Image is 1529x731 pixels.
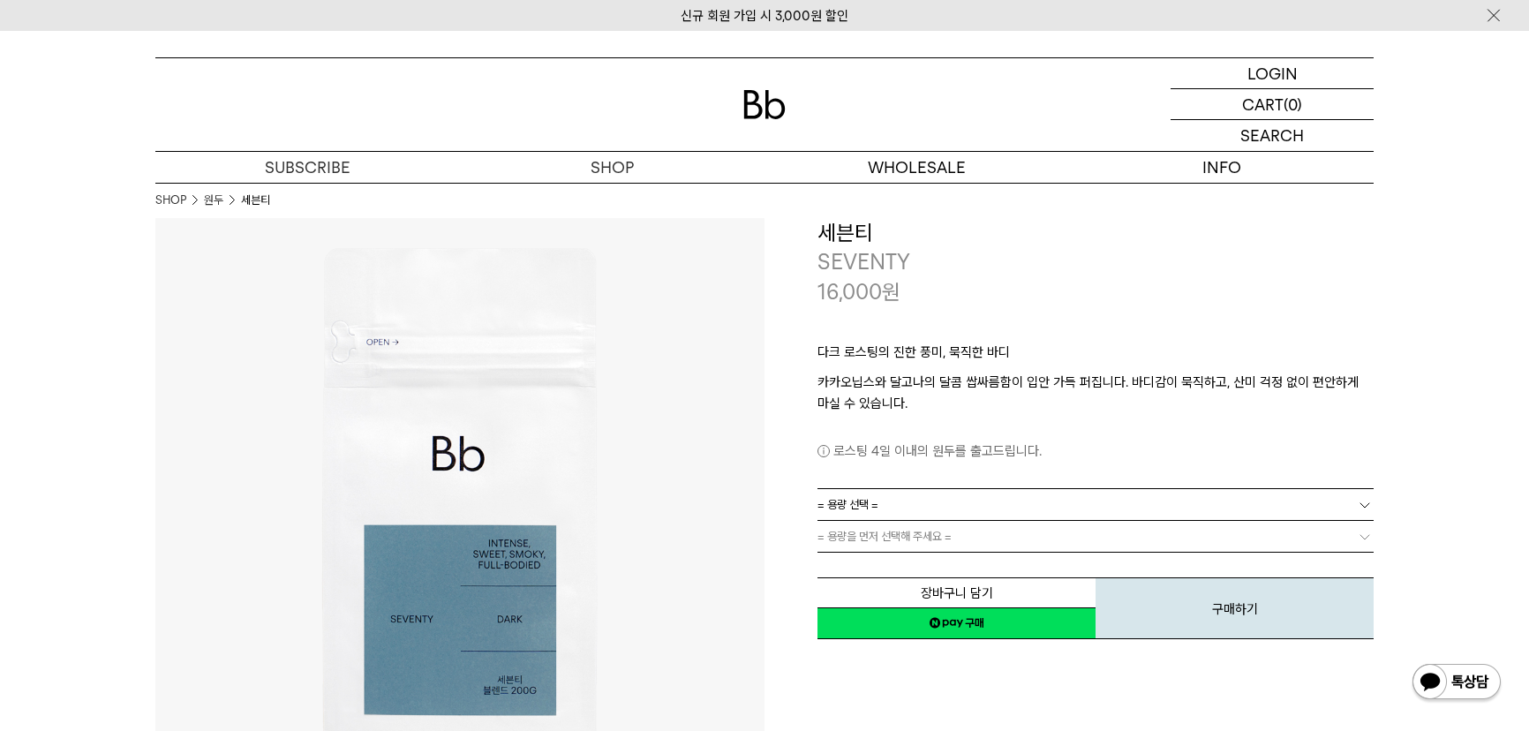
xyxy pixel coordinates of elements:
[1240,120,1304,151] p: SEARCH
[1284,89,1302,119] p: (0)
[817,489,878,520] span: = 용량 선택 =
[817,521,952,552] span: = 용량을 먼저 선택해 주세요 =
[204,192,223,209] a: 원두
[460,152,764,183] a: SHOP
[817,577,1096,608] button: 장바구니 담기
[155,152,460,183] a: SUBSCRIBE
[241,192,270,209] li: 세븐티
[817,607,1096,639] a: 새창
[817,277,900,307] p: 16,000
[1171,58,1374,89] a: LOGIN
[882,279,900,305] span: 원
[817,247,1374,277] p: SEVENTY
[155,192,186,209] a: SHOP
[1096,577,1374,639] button: 구매하기
[1411,662,1503,705] img: 카카오톡 채널 1:1 채팅 버튼
[1247,58,1298,88] p: LOGIN
[817,441,1374,462] p: 로스팅 4일 이내의 원두를 출고드립니다.
[681,8,848,24] a: 신규 회원 가입 시 3,000원 할인
[817,218,1374,248] h3: 세븐티
[1171,89,1374,120] a: CART (0)
[743,90,786,119] img: 로고
[1242,89,1284,119] p: CART
[817,372,1374,414] p: 카카오닙스와 달고나의 달콤 쌉싸름함이 입안 가득 퍼집니다. 바디감이 묵직하고, 산미 걱정 없이 편안하게 마실 수 있습니다.
[817,342,1374,372] p: 다크 로스팅의 진한 풍미, 묵직한 바디
[1069,152,1374,183] p: INFO
[764,152,1069,183] p: WHOLESALE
